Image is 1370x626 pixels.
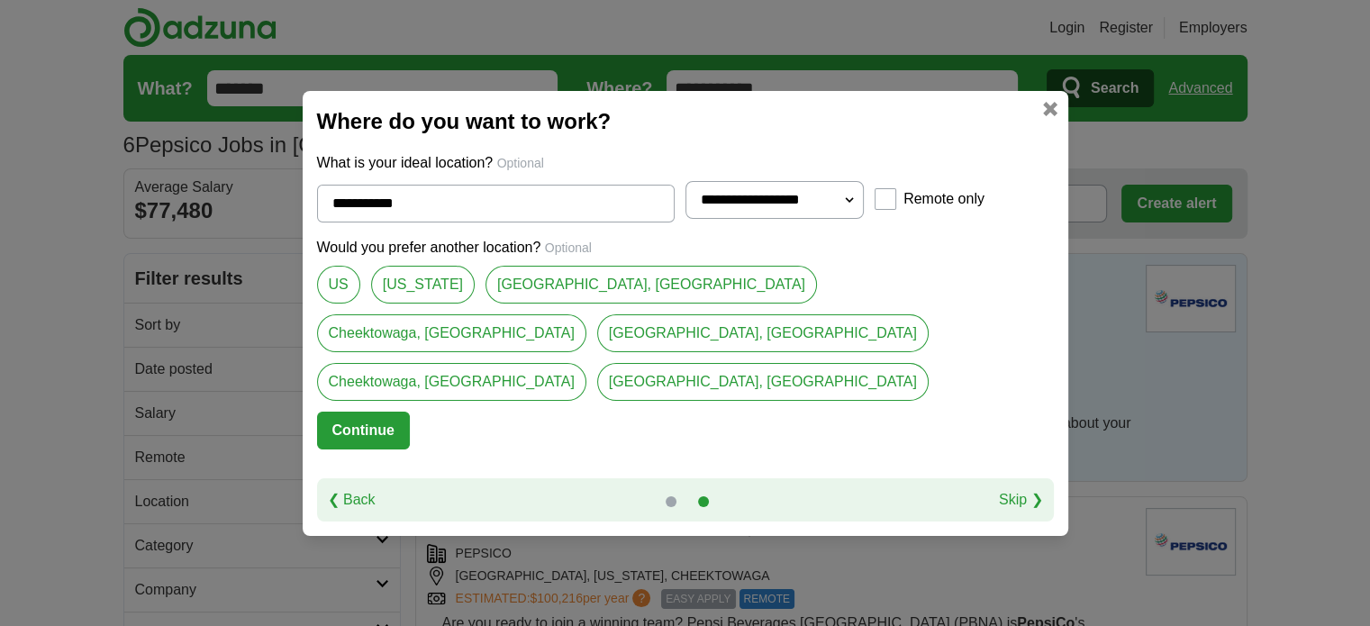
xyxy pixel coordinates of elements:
[545,240,592,255] span: Optional
[317,237,1054,259] p: Would you prefer another location?
[485,266,817,304] a: [GEOGRAPHIC_DATA], [GEOGRAPHIC_DATA]
[317,412,410,449] button: Continue
[328,489,376,511] a: ❮ Back
[317,266,360,304] a: US
[903,188,984,210] label: Remote only
[371,266,475,304] a: [US_STATE]
[317,314,586,352] a: Cheektowaga, [GEOGRAPHIC_DATA]
[597,363,929,401] a: [GEOGRAPHIC_DATA], [GEOGRAPHIC_DATA]
[317,105,1054,138] h2: Where do you want to work?
[317,152,1054,174] p: What is your ideal location?
[999,489,1043,511] a: Skip ❯
[597,314,929,352] a: [GEOGRAPHIC_DATA], [GEOGRAPHIC_DATA]
[497,156,544,170] span: Optional
[317,363,586,401] a: Cheektowaga, [GEOGRAPHIC_DATA]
